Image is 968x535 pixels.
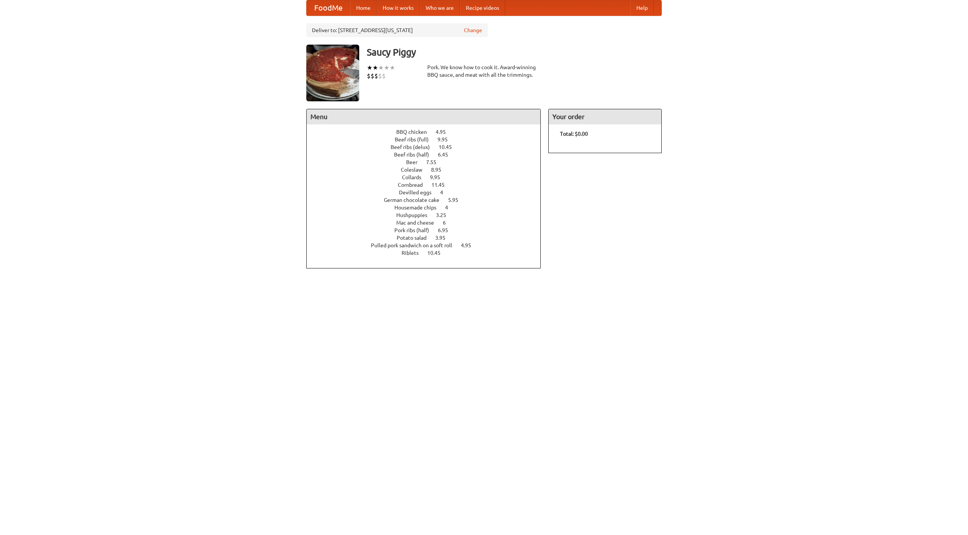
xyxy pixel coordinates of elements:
li: $ [367,72,371,80]
div: Pork. We know how to cook it. Award-winning BBQ sauce, and meat with all the trimmings. [427,64,541,79]
span: Coleslaw [401,167,430,173]
a: Home [350,0,377,16]
a: Devilled eggs 4 [399,189,457,195]
span: 10.45 [439,144,459,150]
li: $ [374,72,378,80]
span: Cornbread [398,182,430,188]
span: 8.95 [431,167,449,173]
span: Potato salad [397,235,434,241]
b: Total: $0.00 [560,131,588,137]
a: BBQ chicken 4.95 [396,129,460,135]
span: Collards [402,174,429,180]
a: Recipe videos [460,0,505,16]
li: ★ [372,64,378,72]
li: $ [382,72,386,80]
li: ★ [367,64,372,72]
a: Help [630,0,654,16]
span: 3.25 [436,212,454,218]
h3: Saucy Piggy [367,45,662,60]
span: Pork ribs (half) [394,227,437,233]
span: Beef ribs (half) [394,152,437,158]
a: Pulled pork sandwich on a soft roll 4.95 [371,242,485,248]
li: ★ [389,64,395,72]
span: Hushpuppies [396,212,435,218]
a: Who we are [420,0,460,16]
a: Coleslaw 8.95 [401,167,455,173]
a: Hushpuppies 3.25 [396,212,460,218]
li: ★ [378,64,384,72]
img: angular.jpg [306,45,359,101]
span: 6.95 [438,227,456,233]
a: FoodMe [307,0,350,16]
span: 4.95 [436,129,453,135]
a: Housemade chips 4 [394,205,462,211]
span: German chocolate cake [384,197,447,203]
a: Potato salad 3.95 [397,235,459,241]
a: Riblets 10.45 [402,250,455,256]
span: 10.45 [427,250,448,256]
span: 11.45 [431,182,452,188]
span: 9.95 [430,174,448,180]
a: Cornbread 11.45 [398,182,459,188]
span: Riblets [402,250,426,256]
span: 4 [440,189,451,195]
span: 6 [443,220,453,226]
span: 5.95 [448,197,466,203]
li: $ [378,72,382,80]
li: $ [371,72,374,80]
a: German chocolate cake 5.95 [384,197,472,203]
span: 7.55 [426,159,444,165]
a: Beef ribs (full) 9.95 [395,136,462,143]
span: 3.95 [435,235,453,241]
span: Mac and cheese [396,220,442,226]
span: BBQ chicken [396,129,434,135]
h4: Menu [307,109,540,124]
a: Mac and cheese 6 [396,220,460,226]
a: Beef ribs (half) 6.45 [394,152,462,158]
h4: Your order [549,109,661,124]
a: Beer 7.55 [406,159,450,165]
a: Beef ribs (delux) 10.45 [391,144,466,150]
li: ★ [384,64,389,72]
span: 9.95 [437,136,455,143]
span: 6.45 [438,152,456,158]
a: Collards 9.95 [402,174,454,180]
span: 4 [445,205,456,211]
span: Beef ribs (delux) [391,144,437,150]
a: How it works [377,0,420,16]
span: Pulled pork sandwich on a soft roll [371,242,460,248]
span: Beer [406,159,425,165]
span: 4.95 [461,242,479,248]
span: Beef ribs (full) [395,136,436,143]
a: Pork ribs (half) 6.95 [394,227,462,233]
a: Change [464,26,482,34]
div: Deliver to: [STREET_ADDRESS][US_STATE] [306,23,488,37]
span: Devilled eggs [399,189,439,195]
span: Housemade chips [394,205,444,211]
